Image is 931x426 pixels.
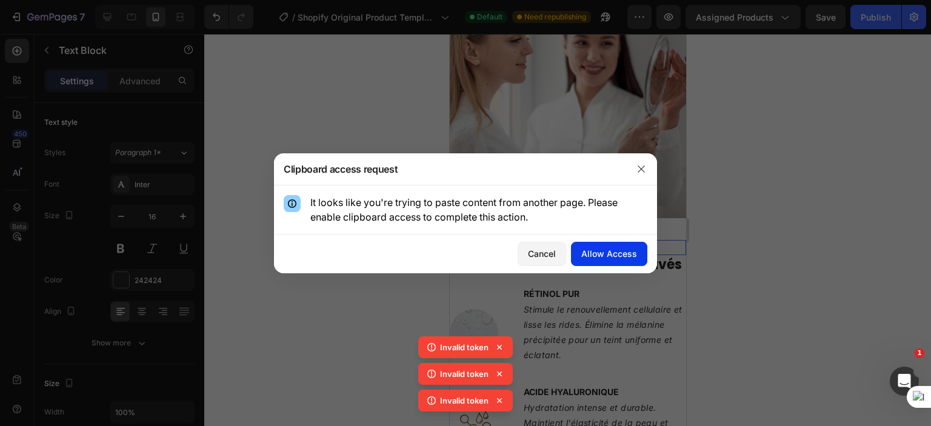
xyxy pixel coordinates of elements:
[440,394,489,407] p: Invalid token
[440,368,489,380] p: Invalid token
[890,367,919,396] iframe: Intercom live chat
[915,348,924,358] span: 1
[5,221,232,240] strong: Ingrédients cliniquement prouvés
[15,189,56,200] div: Text Block
[74,353,169,363] strong: ACIDE HYALURONIQUE
[74,255,130,265] strong: RÉTINOL PUR
[310,195,647,224] p: It looks like you're trying to paste content from another page. Please enable clipboard access to...
[518,242,566,266] button: Cancel
[581,247,637,260] div: Allow Access
[528,247,556,260] div: Cancel
[74,270,233,327] i: Stimule le renouvellement cellulaire et lisse les rides. Élimine la mélanine précipitée pour un t...
[74,368,231,425] i: Hydratation intense et durable. Maintient l'élasticité de la peau et repulpe instantanément pour ...
[571,242,647,266] button: Allow Access
[284,162,398,176] h3: Clipboard access request
[440,341,489,353] p: Invalid token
